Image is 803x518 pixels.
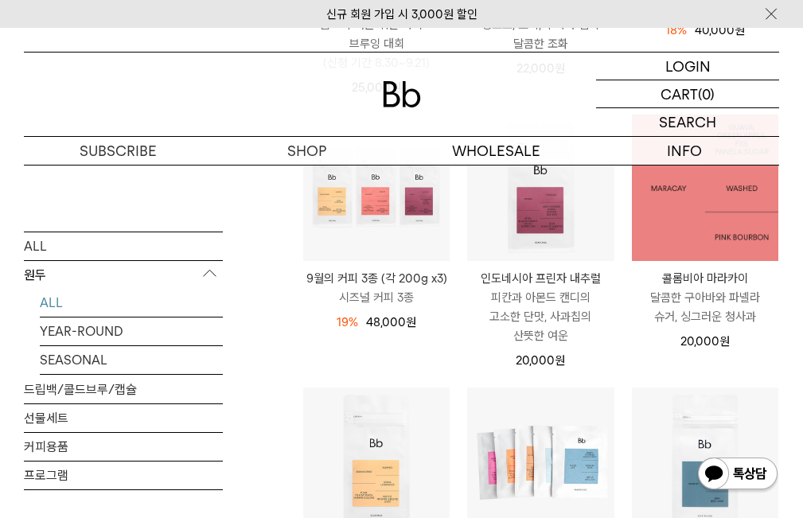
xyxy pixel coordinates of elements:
p: 시즈널 커피 3종 [303,288,450,307]
span: 원 [719,334,730,349]
a: LOGIN [596,53,779,80]
p: 원두 [24,260,223,289]
a: 선물세트 [24,403,223,431]
a: 드립백/콜드브루/캡슐 [24,375,223,403]
a: 커피용품 [24,432,223,460]
span: 20,000 [680,334,730,349]
img: 1000000482_add2_067.jpg [632,115,778,261]
a: 프로그램 [24,461,223,489]
img: 로고 [383,81,421,107]
a: 신규 회원 가입 시 3,000원 할인 [326,7,478,21]
a: SEASONAL [40,345,223,373]
p: WHOLESALE [402,137,591,165]
a: SUBSCRIBE [24,137,212,165]
div: 19% [337,313,358,332]
span: 20,000 [516,353,565,368]
a: 콜롬비아 마라카이 [632,115,778,261]
span: 원 [555,353,565,368]
p: 인도네시아 프린자 내추럴 [467,269,614,288]
p: INFO [591,137,779,165]
a: 콜롬비아 마라카이 달콤한 구아바와 파넬라 슈거, 싱그러운 청사과 [632,269,778,326]
a: 9월의 커피 3종 (각 200g x3) 시즈널 커피 3종 [303,269,450,307]
p: CART [661,80,698,107]
span: 원 [406,315,416,329]
a: CART (0) [596,80,779,108]
img: 9월의 커피 3종 (각 200g x3) [303,115,450,261]
img: 인도네시아 프린자 내추럴 [467,115,614,261]
p: (0) [698,80,715,107]
a: SHOP [212,137,401,165]
p: 콜롬비아 마라카이 [632,269,778,288]
p: SEARCH [659,108,716,136]
p: LOGIN [665,53,711,80]
a: YEAR-ROUND [40,317,223,345]
a: 인도네시아 프린자 내추럴 피칸과 아몬드 캔디의 고소한 단맛, 사과칩의 산뜻한 여운 [467,269,614,345]
a: ALL [40,288,223,316]
span: 48,000 [366,315,416,329]
p: 9월의 커피 3종 (각 200g x3) [303,269,450,288]
a: ALL [24,232,223,259]
p: 피칸과 아몬드 캔디의 고소한 단맛, 사과칩의 산뜻한 여운 [467,288,614,345]
img: 카카오톡 채널 1:1 채팅 버튼 [696,456,779,494]
p: 달콤한 구아바와 파넬라 슈거, 싱그러운 청사과 [632,288,778,326]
